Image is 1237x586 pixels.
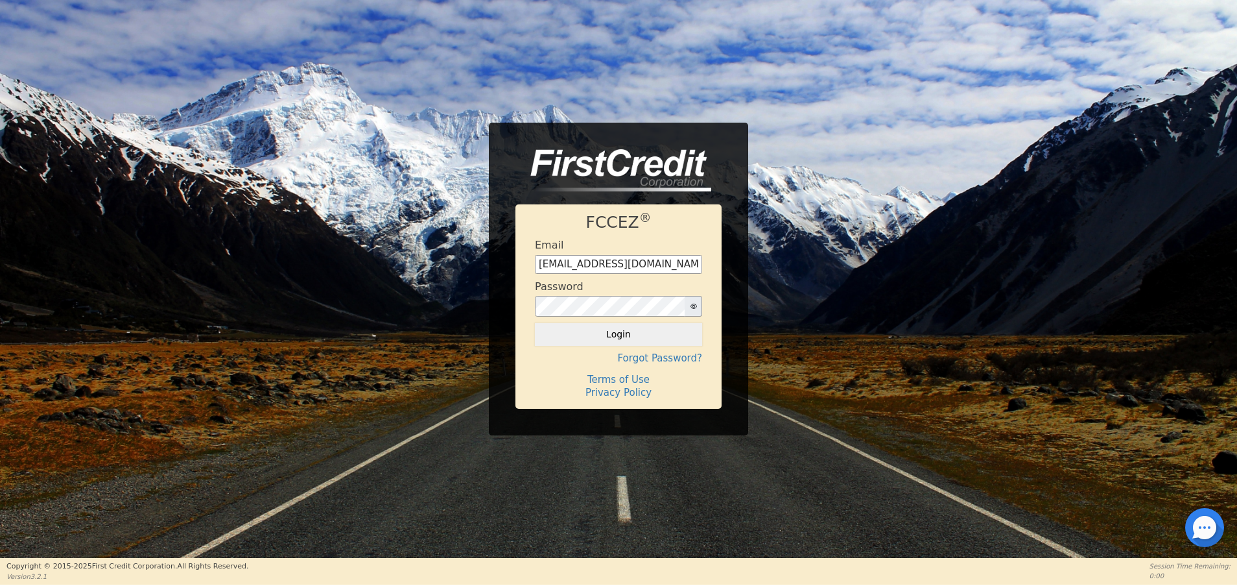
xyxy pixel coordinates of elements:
h4: Privacy Policy [535,387,702,398]
span: All Rights Reserved. [177,562,248,570]
h4: Forgot Password? [535,352,702,364]
h4: Password [535,280,583,293]
h1: FCCEZ [535,213,702,232]
p: 0:00 [1149,571,1231,581]
sup: ® [639,211,652,225]
h4: Email [535,239,563,251]
p: Version 3.2.1 [6,572,248,581]
button: Login [535,323,702,345]
p: Copyright © 2015- 2025 First Credit Corporation. [6,561,248,572]
p: Session Time Remaining: [1149,561,1231,571]
input: password [535,296,685,317]
h4: Terms of Use [535,374,702,385]
img: logo-CMu_cnol.png [515,149,711,192]
input: Enter email [535,255,702,275]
